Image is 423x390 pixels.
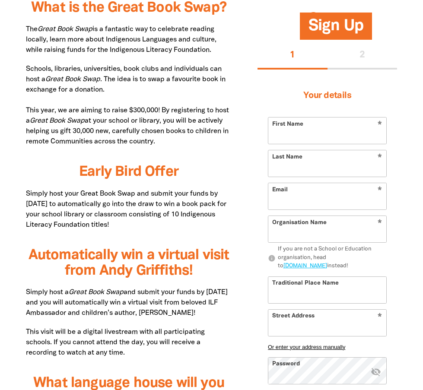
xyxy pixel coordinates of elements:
span: Automatically win a virtual visit from Andy Griffiths! [29,249,229,277]
button: Or enter your address manually [268,344,387,350]
p: Schools, libraries, universities, book clubs and individuals can host a . The idea is to swap a f... [26,64,232,147]
h3: Your details [268,80,387,112]
div: If you are not a School or Education organisation, head to instead! [278,246,387,271]
p: The is a fantastic way to celebrate reading locally, learn more about Indigenous Languages and cu... [26,24,232,55]
i: Hide password [371,367,381,377]
em: Great Book Swap [30,118,85,124]
span: Sign Up [309,19,363,40]
p: Simply host your Great Book Swap and submit your funds by [DATE] to automatically go into the dra... [26,189,232,230]
p: Simply host a and submit your funds by [DATE] and you will automatically win a virtual visit from... [26,287,232,318]
p: This visit will be a digital livestream with all participating schools. If you cannot attend the ... [26,327,232,358]
em: Great Book Swap [69,289,124,295]
em: Great Book Swap [45,76,100,82]
span: Early Bird Offer [79,165,178,178]
em: Great Book Swap [38,26,92,32]
i: info [268,254,276,262]
a: [DOMAIN_NAME] [283,264,327,269]
span: What is the Great Book Swap? [31,1,226,14]
button: Stage 1 [258,42,327,70]
button: visibility_off [371,367,381,378]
